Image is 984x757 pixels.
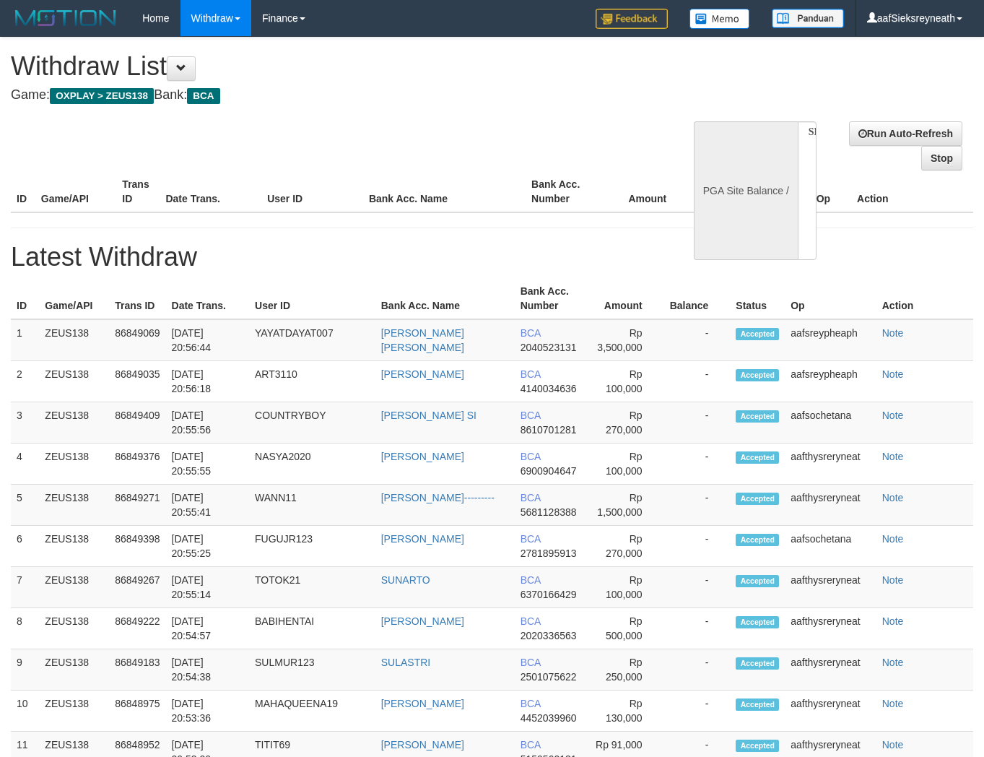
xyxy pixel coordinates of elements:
th: User ID [261,171,363,212]
span: OXPLAY > ZEUS138 [50,88,154,104]
td: aafthysreryneat [785,649,876,691]
td: - [664,444,731,485]
td: 10 [11,691,39,732]
td: 3 [11,402,39,444]
td: FUGUJR123 [249,526,375,567]
span: BCA [521,739,541,750]
th: Balance [688,171,762,212]
td: [DATE] 20:55:14 [166,567,249,608]
a: Note [882,574,904,586]
th: ID [11,278,39,319]
td: NASYA2020 [249,444,375,485]
span: 2781895913 [521,548,577,559]
td: [DATE] 20:55:56 [166,402,249,444]
span: BCA [521,698,541,709]
a: [PERSON_NAME] [381,698,464,709]
th: Balance [664,278,731,319]
span: 2020336563 [521,630,577,641]
td: ZEUS138 [39,567,109,608]
span: BCA [521,574,541,586]
td: 86849069 [109,319,165,361]
td: [DATE] 20:55:25 [166,526,249,567]
a: [PERSON_NAME] [381,533,464,545]
a: SULASTRI [381,657,430,668]
span: 4452039960 [521,712,577,724]
a: Note [882,533,904,545]
span: 4140034636 [521,383,577,394]
td: aafsochetana [785,402,876,444]
td: Rp 100,000 [586,567,664,608]
td: 86849398 [109,526,165,567]
a: Note [882,739,904,750]
td: - [664,402,731,444]
td: 7 [11,567,39,608]
img: MOTION_logo.png [11,7,121,29]
span: Accepted [736,493,779,505]
td: Rp 270,000 [586,402,664,444]
a: Note [882,657,904,668]
td: aafthysreryneat [785,608,876,649]
a: Note [882,327,904,339]
td: 2 [11,361,39,402]
td: - [664,608,731,649]
th: Status [730,278,785,319]
th: Action [876,278,973,319]
td: 86849267 [109,567,165,608]
a: Note [882,492,904,503]
td: 86849376 [109,444,165,485]
td: Rp 500,000 [586,608,664,649]
td: 86849222 [109,608,165,649]
td: ZEUS138 [39,526,109,567]
span: BCA [521,492,541,503]
td: ZEUS138 [39,485,109,526]
td: TOTOK21 [249,567,375,608]
td: - [664,485,731,526]
h4: Game: Bank: [11,88,642,103]
th: Op [811,171,851,212]
span: 5681128388 [521,506,577,518]
td: ZEUS138 [39,402,109,444]
img: Feedback.jpg [596,9,668,29]
td: 86849271 [109,485,165,526]
a: [PERSON_NAME] [381,615,464,627]
td: COUNTRYBOY [249,402,375,444]
span: Accepted [736,575,779,587]
th: Bank Acc. Number [515,278,586,319]
a: Note [882,615,904,627]
td: ART3110 [249,361,375,402]
td: Rp 270,000 [586,526,664,567]
td: ZEUS138 [39,444,109,485]
span: Accepted [736,451,779,464]
td: 86848975 [109,691,165,732]
a: [PERSON_NAME] [PERSON_NAME] [381,327,464,353]
img: panduan.png [772,9,844,28]
span: 6900904647 [521,465,577,477]
td: Rp 1,500,000 [586,485,664,526]
th: ID [11,171,35,212]
a: Note [882,410,904,421]
td: Rp 130,000 [586,691,664,732]
td: [DATE] 20:55:41 [166,485,249,526]
td: 86849035 [109,361,165,402]
th: Game/API [35,171,117,212]
td: YAYATDAYAT007 [249,319,375,361]
td: ZEUS138 [39,608,109,649]
span: BCA [521,451,541,462]
td: aafsreypheaph [785,361,876,402]
h1: Latest Withdraw [11,243,973,272]
th: Bank Acc. Name [375,278,515,319]
span: BCA [521,368,541,380]
td: 5 [11,485,39,526]
a: [PERSON_NAME] [381,451,464,462]
td: 8 [11,608,39,649]
a: Note [882,368,904,380]
td: [DATE] 20:54:38 [166,649,249,691]
td: [DATE] 20:55:55 [166,444,249,485]
td: BABIHENTAI [249,608,375,649]
td: 9 [11,649,39,691]
td: SULMUR123 [249,649,375,691]
span: BCA [521,657,541,668]
td: aafsochetana [785,526,876,567]
span: 8610701281 [521,424,577,436]
span: BCA [521,615,541,627]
